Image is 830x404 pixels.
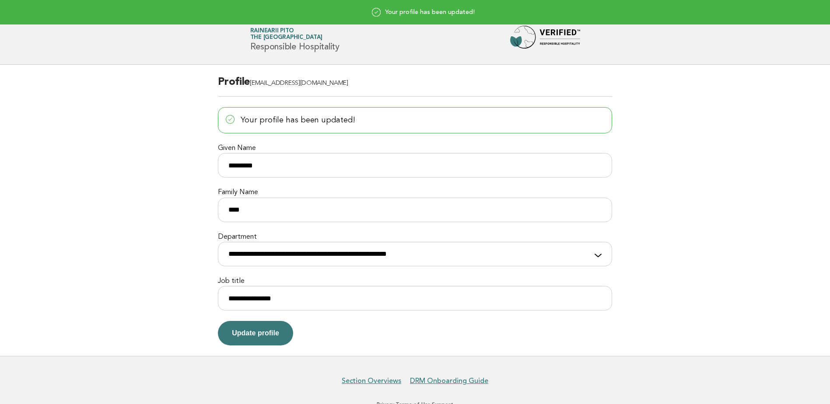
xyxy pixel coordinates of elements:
img: Forbes Travel Guide [510,26,580,54]
span: [EMAIL_ADDRESS][DOMAIN_NAME] [250,80,348,87]
label: Given Name [218,144,612,153]
a: DRM Onboarding Guide [410,376,488,385]
button: Update profile [218,321,293,345]
a: Section Overviews [342,376,401,385]
label: Department [218,233,612,242]
label: Job title [218,277,612,286]
a: Rainearii PitoThe [GEOGRAPHIC_DATA] [250,28,322,40]
label: Family Name [218,188,612,197]
span: The [GEOGRAPHIC_DATA] [250,35,322,41]
h2: Profile [218,75,612,97]
p: Your profile has been updated! [218,107,612,133]
h1: Responsible Hospitality [250,28,340,51]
